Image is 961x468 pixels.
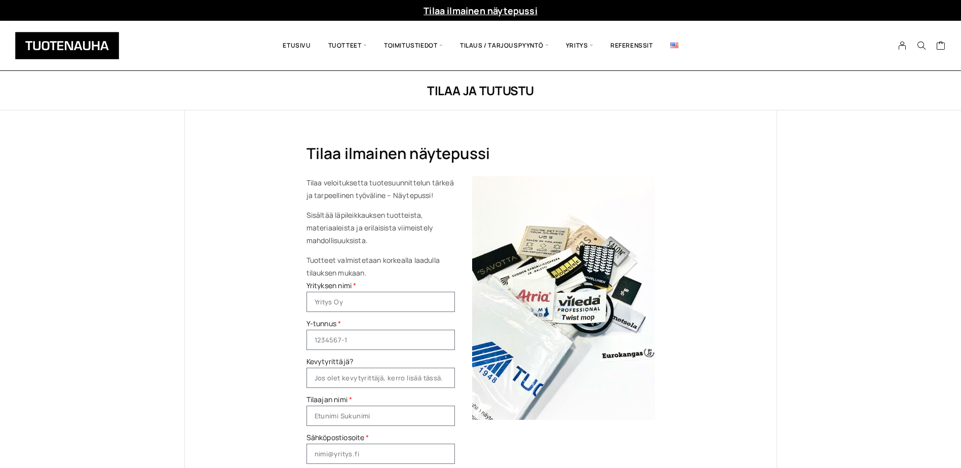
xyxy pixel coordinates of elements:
[936,41,946,53] a: Cart
[306,406,455,426] input: Etunimi Sukunimi
[893,41,912,50] a: My Account
[306,330,455,350] input: 1234567-1
[306,292,455,312] input: Yritys Oy
[451,28,557,63] span: Tilaus / Tarjouspyyntö
[424,5,537,17] a: Tilaa ilmainen näytepussi
[306,393,352,406] label: Tilaajan nimi
[274,28,319,63] a: Etusivu
[306,209,455,247] p: Sisältää läpileikkauksen tuotteista, materiaaleista ja erilaisista viimeistely mahdollisuuksista.
[320,28,375,63] span: Tuotteet
[912,41,931,50] button: Search
[602,28,662,63] a: Referenssit
[306,254,455,279] p: Tuotteet valmistetaan korkealla laadulla tilauksen mukaan.
[306,146,655,161] h2: Tilaa ilmainen näytepussi
[184,82,777,99] h1: Tilaa ja tutustu
[306,444,455,464] input: nimi@yritys.fi
[306,368,455,388] input: Jos olet kevytyrittäjä, kerro lisää tässä.
[375,28,451,63] span: Toimitustiedot
[472,176,655,420] img: Tilaa ja tutustu 1
[557,28,602,63] span: Yritys
[306,317,341,330] label: Y-tunnus
[670,43,678,48] img: English
[306,431,369,444] label: Sähköpostiosoite
[15,32,119,59] img: Tuotenauha Oy
[306,176,455,202] p: Tilaa veloituksetta tuotesuunnittelun tärkeä ja tarpeellinen työväline – Näytepussi!
[306,355,354,368] label: Kevytyrittäjä?
[306,279,357,292] label: Yrityksen nimi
